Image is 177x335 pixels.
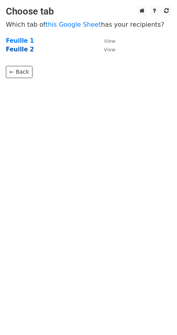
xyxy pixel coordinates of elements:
[138,297,177,335] div: Widget de chat
[138,297,177,335] iframe: Chat Widget
[6,6,171,17] h3: Choose tab
[96,46,116,53] a: View
[104,38,116,44] small: View
[6,66,33,78] a: ← Back
[96,37,116,44] a: View
[6,46,34,53] a: Feuille 2
[45,21,101,28] a: this Google Sheet
[6,37,34,44] a: Feuille 1
[6,20,171,29] p: Which tab of has your recipients?
[104,47,116,53] small: View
